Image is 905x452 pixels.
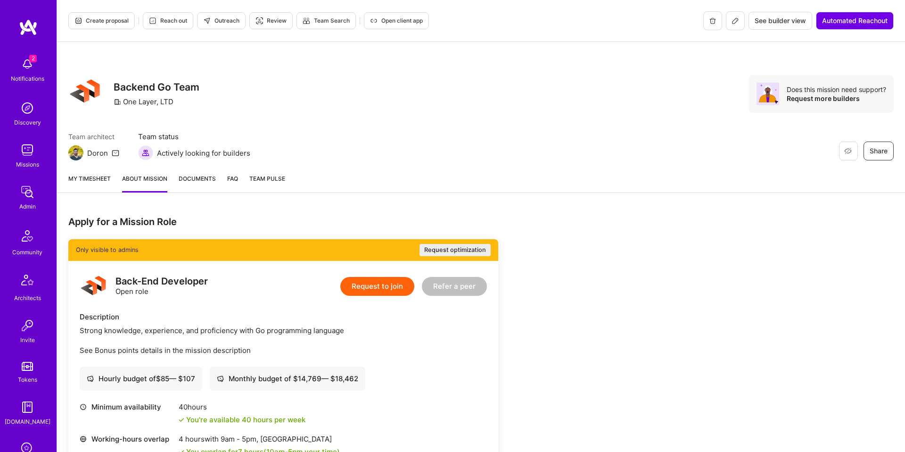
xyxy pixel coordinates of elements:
i: icon Cash [217,375,224,382]
button: Review [249,12,293,29]
span: Documents [179,174,216,184]
button: See builder view [749,12,812,30]
div: Monthly budget of $ 14,769 — $ 18,462 [217,374,358,384]
div: Minimum availability [80,402,174,412]
div: One Layer, LTD [114,97,173,107]
h3: Backend Go Team [114,81,199,93]
span: 9am - 5pm , [219,435,260,444]
span: Team Pulse [249,175,285,182]
button: Share [864,142,894,160]
i: icon CompanyGray [114,98,121,106]
div: Community [12,247,42,257]
div: Does this mission need support? [787,85,886,94]
div: Invite [20,335,35,345]
div: Only visible to admins [68,239,498,261]
i: icon Clock [80,403,87,410]
span: Team architect [68,132,119,142]
div: Apply for a Mission Role [68,216,498,228]
a: About Mission [122,174,167,193]
img: Avatar [757,83,779,105]
img: Actively looking for builders [138,145,153,160]
div: 40 hours [179,402,305,412]
span: Outreach [203,17,239,25]
span: Automated Reachout [822,16,888,25]
div: Tokens [18,375,37,385]
div: Request more builders [787,94,886,103]
img: Community [16,225,39,247]
a: Documents [179,174,216,193]
img: tokens [22,362,33,371]
img: guide book [18,398,37,417]
div: 4 hours with [GEOGRAPHIC_DATA] [179,434,340,444]
img: logo [80,272,108,301]
div: [DOMAIN_NAME] [5,417,50,427]
span: Create proposal [74,17,129,25]
button: Refer a peer [422,277,487,296]
button: Request optimization [420,244,491,256]
div: Admin [19,201,36,211]
div: Architects [14,293,41,303]
a: My timesheet [68,174,111,193]
img: Team Architect [68,145,83,160]
img: admin teamwork [18,183,37,201]
i: icon Mail [112,149,119,157]
i: icon Check [179,417,184,423]
div: Discovery [14,117,41,127]
i: icon Cash [87,375,94,382]
span: Share [870,146,888,156]
span: 2 [29,55,37,62]
div: Notifications [11,74,44,84]
span: Actively looking for builders [157,148,250,158]
img: discovery [18,99,37,117]
img: logo [19,19,38,36]
a: FAQ [227,174,238,193]
button: Team Search [296,12,356,29]
img: Invite [18,316,37,335]
div: Doron [87,148,108,158]
div: Hourly budget of $ 85 — $ 107 [87,374,195,384]
i: icon Proposal [74,17,82,25]
div: Back-End Developer [115,276,208,286]
div: Strong knowledge, experience, and proficiency with Go programming language See Bonus points detai... [80,326,487,355]
button: Create proposal [68,12,135,29]
button: Request to join [340,277,414,296]
div: Missions [16,159,39,169]
span: Team status [138,132,250,142]
span: Team Search [303,17,350,25]
img: Company Logo [68,75,102,109]
div: Working-hours overlap [80,434,174,444]
span: Reach out [149,17,187,25]
i: icon World [80,435,87,443]
i: icon Targeter [255,17,263,25]
img: Architects [16,270,39,293]
span: Review [255,17,287,25]
button: Outreach [197,12,246,29]
div: Description [80,312,487,322]
i: icon EyeClosed [844,147,852,155]
img: teamwork [18,141,37,159]
a: Team Pulse [249,174,285,193]
span: Open client app [370,17,423,25]
div: You're available 40 hours per week [179,415,305,425]
span: See builder view [755,16,806,25]
img: bell [18,55,37,74]
div: Open role [115,276,208,296]
button: Open client app [364,12,429,29]
button: Reach out [143,12,193,29]
button: Automated Reachout [816,12,894,30]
